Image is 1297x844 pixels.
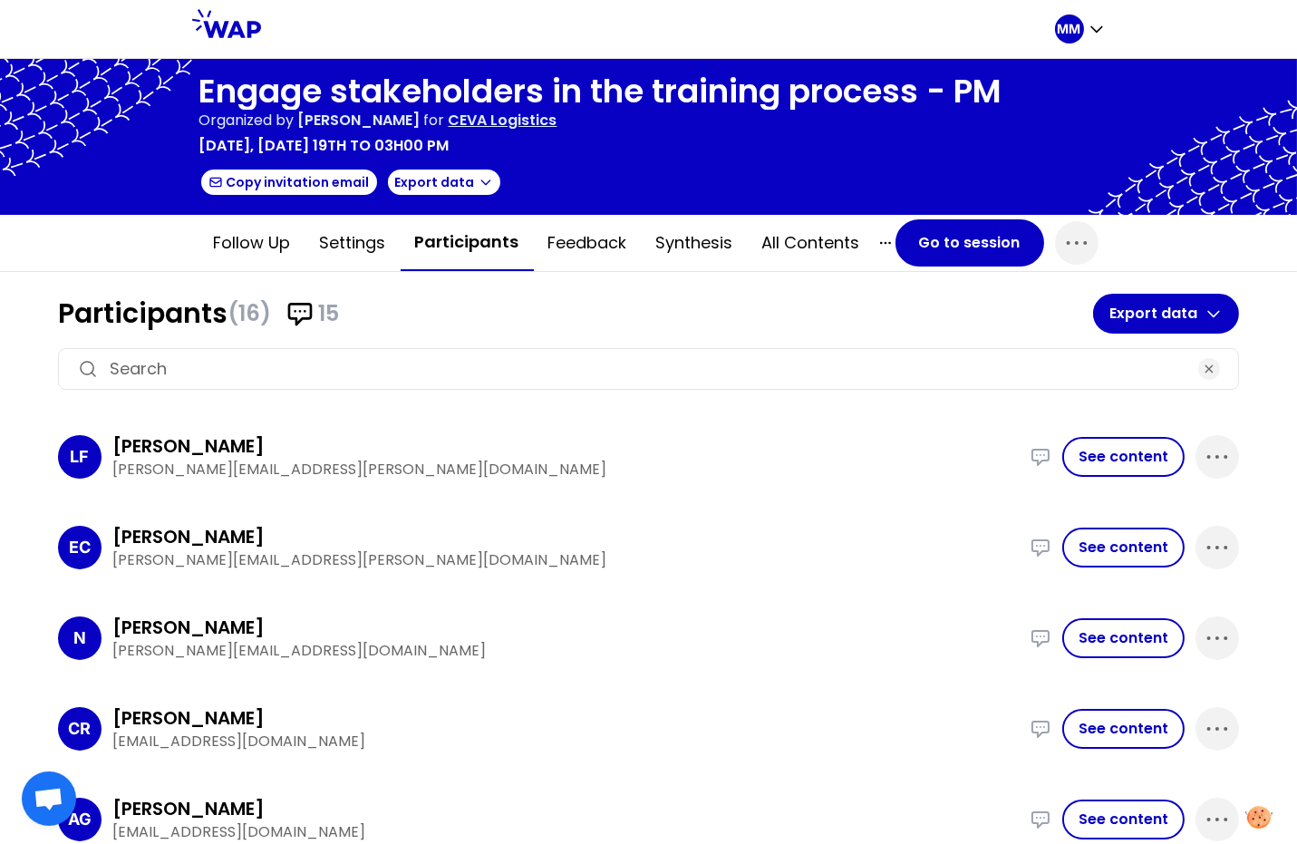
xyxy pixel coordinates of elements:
a: Ouvrir le chat [22,771,76,826]
p: LF [71,444,90,470]
span: [PERSON_NAME] [298,110,421,131]
p: [EMAIL_ADDRESS][DOMAIN_NAME] [112,731,1019,752]
p: [DATE], [DATE] 19th to 03h00 pm [199,135,450,157]
span: (16) [227,299,271,328]
p: for [424,110,445,131]
button: See content [1062,437,1185,477]
button: See content [1062,800,1185,839]
button: See content [1062,528,1185,568]
p: CEVA Logistics [449,110,557,131]
button: See content [1062,618,1185,658]
p: Organized by [199,110,295,131]
p: [PERSON_NAME][EMAIL_ADDRESS][DOMAIN_NAME] [112,640,1019,662]
button: Copy invitation email [199,168,379,197]
h1: Participants [58,297,1093,330]
p: EC [69,535,91,560]
span: 15 [318,299,339,328]
button: Feedback [534,216,642,270]
h3: [PERSON_NAME] [112,705,265,731]
button: Go to session [895,219,1044,267]
p: [PERSON_NAME][EMAIL_ADDRESS][PERSON_NAME][DOMAIN_NAME] [112,459,1019,480]
button: Settings [305,216,401,270]
button: Synthesis [642,216,748,270]
p: [PERSON_NAME][EMAIL_ADDRESS][PERSON_NAME][DOMAIN_NAME] [112,549,1019,571]
p: MM [1058,20,1081,38]
button: See content [1062,709,1185,749]
button: Manage your preferences about cookies [1234,795,1283,839]
button: MM [1055,15,1106,44]
p: N [73,626,86,651]
button: Follow up [199,216,305,270]
button: Export data [1093,294,1239,334]
h3: [PERSON_NAME] [112,796,265,821]
p: AG [68,807,92,832]
h3: [PERSON_NAME] [112,524,265,549]
button: Export data [386,168,502,197]
h1: Engage stakeholders in the training process - PM [199,73,1002,110]
h3: [PERSON_NAME] [112,433,265,459]
button: Participants [401,215,534,271]
button: All contents [748,216,875,270]
p: [EMAIL_ADDRESS][DOMAIN_NAME] [112,821,1019,843]
p: CR [69,716,92,742]
h3: [PERSON_NAME] [112,615,265,640]
input: Search [110,356,1187,382]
